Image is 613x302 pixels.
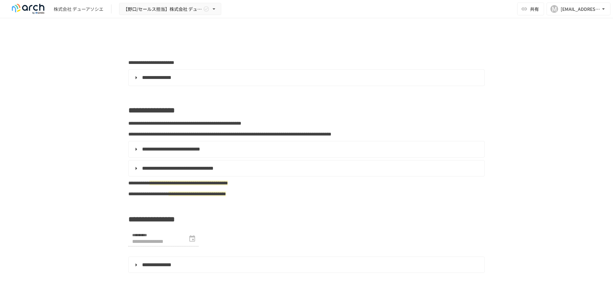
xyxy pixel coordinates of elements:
[517,3,544,15] button: 共有
[119,3,221,15] button: 【野口/セールス担当】株式会社 デューアソシエ様_初期設定サポート
[561,5,600,13] div: [EMAIL_ADDRESS][DOMAIN_NAME]
[54,6,103,12] div: 株式会社 デューアソシエ
[530,5,539,12] span: 共有
[550,5,558,13] div: M
[123,5,202,13] span: 【野口/セールス担当】株式会社 デューアソシエ様_初期設定サポート
[8,4,49,14] img: logo-default@2x-9cf2c760.svg
[547,3,610,15] button: M[EMAIL_ADDRESS][DOMAIN_NAME]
